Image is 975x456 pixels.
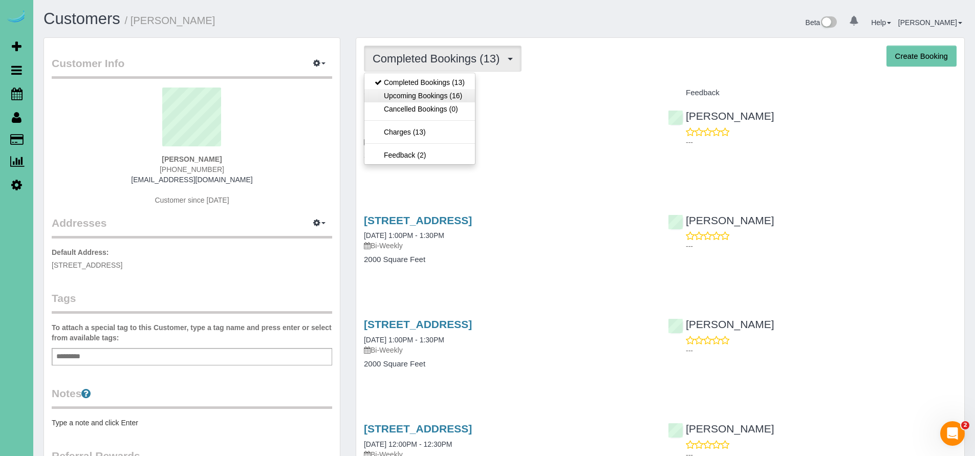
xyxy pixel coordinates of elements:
[364,360,653,368] h4: 2000 Square Feet
[364,102,475,116] a: Cancelled Bookings (0)
[364,148,475,162] a: Feedback (2)
[364,255,653,264] h4: 2000 Square Feet
[668,318,774,330] a: [PERSON_NAME]
[686,241,957,251] p: ---
[160,165,224,173] span: [PHONE_NUMBER]
[52,56,332,79] legend: Customer Info
[125,15,215,26] small: / [PERSON_NAME]
[364,137,653,147] p: Bi-Weekly
[940,421,965,446] iframe: Intercom live chat
[668,89,957,97] h4: Feedback
[364,440,452,448] a: [DATE] 12:00PM - 12:30PM
[364,231,444,240] a: [DATE] 1:00PM - 1:30PM
[155,196,229,204] span: Customer since [DATE]
[52,261,122,269] span: [STREET_ADDRESS]
[668,423,774,435] a: [PERSON_NAME]
[364,345,653,355] p: Bi-Weekly
[668,214,774,226] a: [PERSON_NAME]
[886,46,957,67] button: Create Booking
[364,336,444,344] a: [DATE] 1:00PM - 1:30PM
[686,137,957,147] p: ---
[364,46,522,72] button: Completed Bookings (13)
[364,89,475,102] a: Upcoming Bookings (16)
[364,241,653,251] p: Bi-Weekly
[364,89,653,97] h4: Service
[162,155,222,163] strong: [PERSON_NAME]
[131,176,252,184] a: [EMAIL_ADDRESS][DOMAIN_NAME]
[364,318,472,330] a: [STREET_ADDRESS]
[364,423,472,435] a: [STREET_ADDRESS]
[6,10,27,25] img: Automaid Logo
[364,125,475,139] a: Charges (13)
[364,76,475,89] a: Completed Bookings (13)
[52,247,109,257] label: Default Address:
[961,421,969,429] span: 2
[52,322,332,343] label: To attach a special tag to this Customer, type a tag name and press enter or select from availabl...
[44,10,120,28] a: Customers
[668,110,774,122] a: [PERSON_NAME]
[871,18,891,27] a: Help
[898,18,962,27] a: [PERSON_NAME]
[52,418,332,428] pre: Type a note and click Enter
[373,52,505,65] span: Completed Bookings (13)
[52,386,332,409] legend: Notes
[364,151,653,160] h4: 2000 Square Feet
[820,16,837,30] img: New interface
[806,18,837,27] a: Beta
[52,291,332,314] legend: Tags
[364,214,472,226] a: [STREET_ADDRESS]
[686,345,957,356] p: ---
